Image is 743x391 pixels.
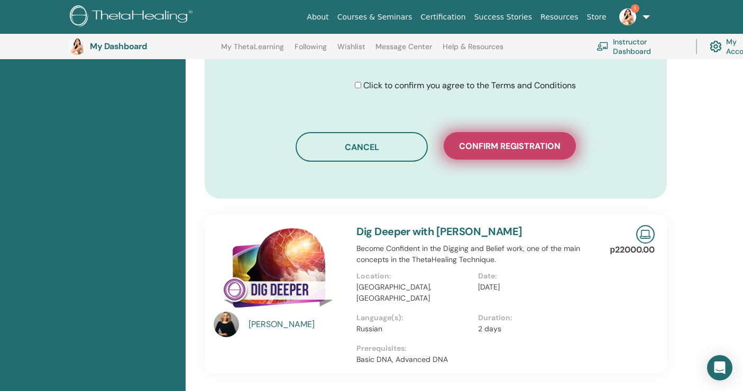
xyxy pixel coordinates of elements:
a: Dig Deeper with [PERSON_NAME] [356,225,522,238]
a: Success Stories [470,7,536,27]
p: Language(s): [356,312,472,323]
div: Open Intercom Messenger [707,355,732,380]
a: Instructor Dashboard [597,35,683,58]
p: р22000.00 [610,244,655,256]
a: [PERSON_NAME] [249,318,346,331]
a: Wishlist [337,42,365,59]
button: Confirm registration [444,132,576,160]
p: Become Confident in the Digging and Belief work, one of the main concepts in the ThetaHealing Tec... [356,243,600,265]
button: Cancel [296,132,428,162]
span: Cancel [345,142,379,153]
a: Store [583,7,611,27]
p: Basic DNA, Advanced DNA [356,354,600,365]
a: Help & Resources [443,42,503,59]
p: Prerequisites: [356,343,600,354]
img: default.jpg [619,8,636,25]
span: 1 [631,4,639,13]
a: Message Center [375,42,432,59]
a: Courses & Seminars [333,7,417,27]
a: Following [295,42,327,59]
span: Click to confirm you agree to the Terms and Conditions [363,80,576,91]
img: default.jpg [69,38,86,55]
img: cog.svg [710,38,722,55]
img: logo.png [70,5,196,29]
p: Russian [356,323,472,334]
p: Date: [478,271,593,282]
p: [GEOGRAPHIC_DATA], [GEOGRAPHIC_DATA] [356,282,472,304]
img: Live Online Seminar [636,225,655,244]
img: default.jpg [214,312,239,337]
p: [DATE] [478,282,593,293]
img: chalkboard-teacher.svg [597,42,609,51]
a: Resources [536,7,583,27]
img: Dig Deeper [214,225,344,315]
p: Duration: [478,312,593,323]
p: 2 days [478,323,593,334]
a: About [302,7,333,27]
a: Certification [416,7,470,27]
span: Confirm registration [459,141,561,152]
h3: My Dashboard [90,41,196,51]
p: Location: [356,271,472,282]
a: My ThetaLearning [221,42,284,59]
